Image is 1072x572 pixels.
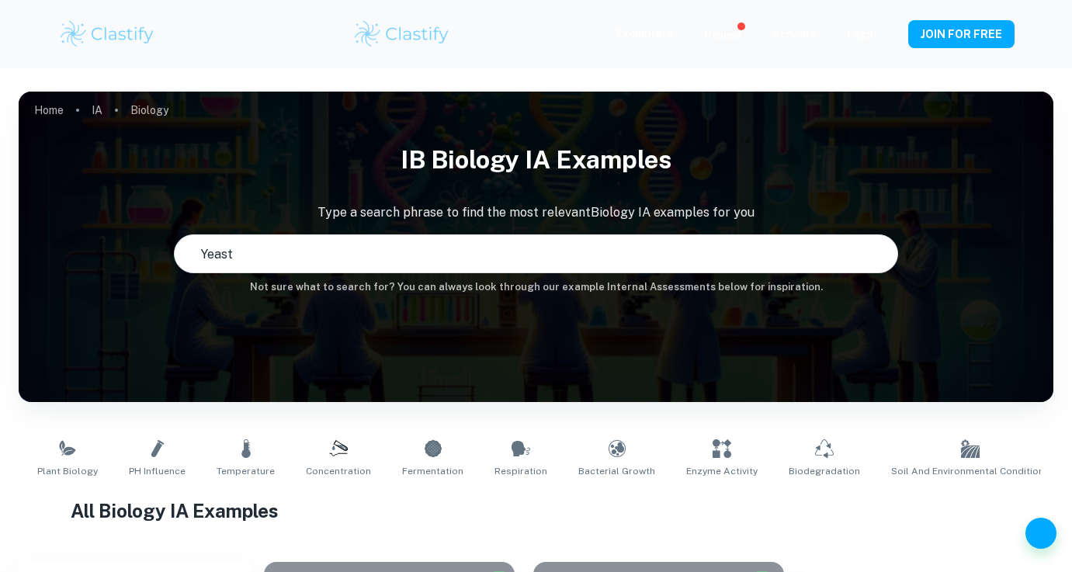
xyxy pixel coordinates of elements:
[306,464,371,478] span: Concentration
[19,203,1053,222] p: Type a search phrase to find the most relevant Biology IA examples for you
[789,464,860,478] span: Biodegradation
[772,28,816,40] a: Schools
[175,232,868,276] input: E.g. photosynthesis, coffee and protein, HDI and diabetes...
[34,99,64,121] a: Home
[19,135,1053,185] h1: IB Biology IA examples
[891,464,1049,478] span: Soil and Environmental Conditions
[352,19,451,50] img: Clastify logo
[71,497,1002,525] h1: All Biology IA Examples
[217,464,275,478] span: Temperature
[908,20,1015,48] button: JOIN FOR FREE
[704,26,741,43] p: Review
[130,102,168,119] p: Biology
[616,25,673,42] p: Exemplars
[19,279,1053,295] h6: Not sure what to search for? You can always look through our example Internal Assessments below f...
[37,464,98,478] span: Plant Biology
[129,464,186,478] span: pH Influence
[874,248,886,260] button: Search
[686,464,758,478] span: Enzyme Activity
[847,28,877,40] a: Login
[58,19,157,50] img: Clastify logo
[578,464,655,478] span: Bacterial Growth
[494,464,547,478] span: Respiration
[1025,518,1056,549] button: Help and Feedback
[92,99,102,121] a: IA
[402,464,463,478] span: Fermentation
